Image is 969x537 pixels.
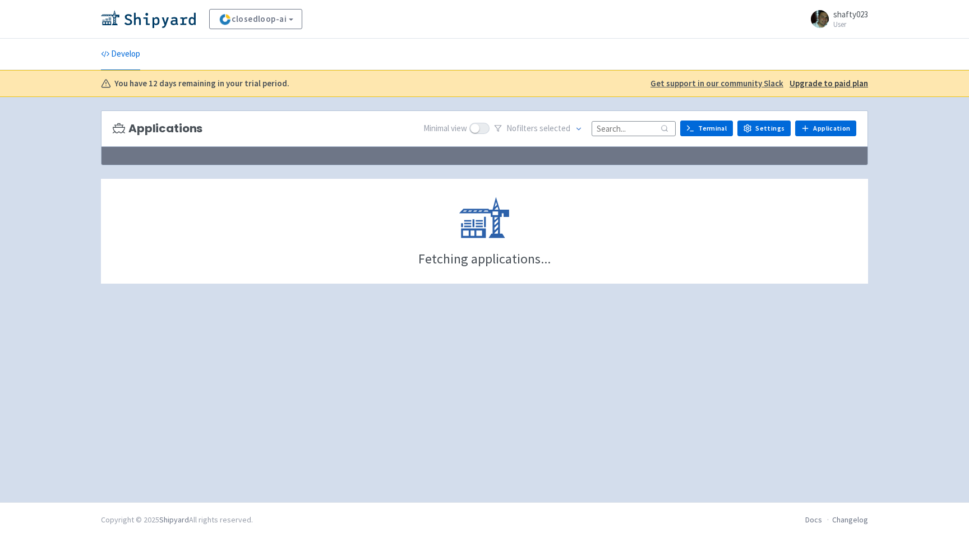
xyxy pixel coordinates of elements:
img: Shipyard logo [101,10,196,28]
a: Changelog [832,515,868,525]
a: Docs [805,515,822,525]
h3: Applications [113,122,202,135]
a: Application [795,121,856,136]
a: Settings [737,121,791,136]
div: Copyright © 2025 All rights reserved. [101,514,253,526]
a: Develop [101,39,140,70]
span: No filter s [506,122,570,135]
a: shafty023 User [804,10,868,28]
span: shafty023 [833,9,868,20]
a: closedloop-ai [209,9,302,29]
input: Search... [592,121,676,136]
span: selected [539,123,570,133]
div: Fetching applications... [418,252,551,266]
small: User [833,21,868,28]
a: Terminal [680,121,733,136]
u: Upgrade to paid plan [790,78,868,89]
a: Shipyard [159,515,189,525]
u: Get support in our community Slack [650,78,783,89]
a: Get support in our community Slack [650,77,783,90]
b: You have 12 days remaining in your trial period. [114,77,289,90]
span: Minimal view [423,122,467,135]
